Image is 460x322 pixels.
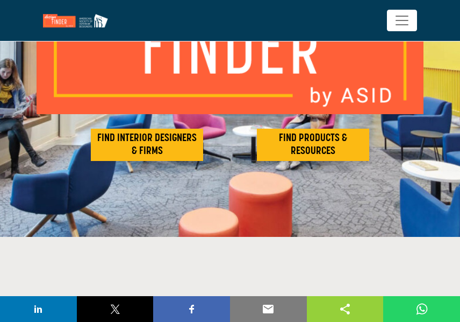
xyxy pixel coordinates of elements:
[43,14,113,27] img: Site Logo
[109,303,121,316] img: twitter sharing button
[387,10,417,31] button: Toggle navigation
[32,303,45,316] img: linkedin sharing button
[91,129,203,161] button: FIND INTERIOR DESIGNERS & FIRMS
[415,303,428,316] img: whatsapp sharing button
[185,303,198,316] img: facebook sharing button
[262,303,275,316] img: email sharing button
[257,129,369,161] button: FIND PRODUCTS & RESOURCES
[260,132,366,158] h2: FIND PRODUCTS & RESOURCES
[94,132,200,158] h2: FIND INTERIOR DESIGNERS & FIRMS
[339,303,351,316] img: sharethis sharing button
